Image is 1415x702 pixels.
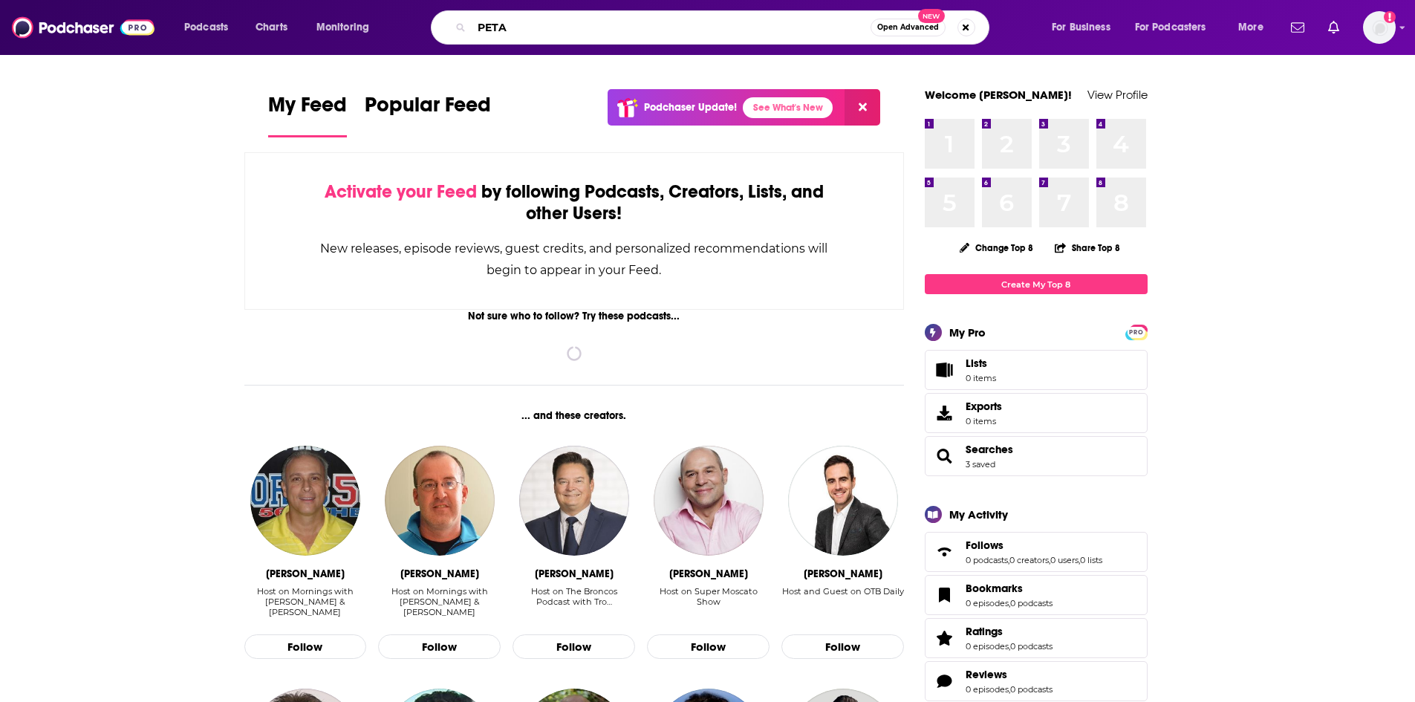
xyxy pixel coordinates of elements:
span: Lists [930,360,960,380]
div: by following Podcasts, Creators, Lists, and other Users! [319,181,830,224]
div: New releases, episode reviews, guest credits, and personalized recommendations will begin to appe... [319,238,830,281]
button: Follow [513,634,635,660]
button: open menu [1041,16,1129,39]
span: Reviews [925,661,1148,701]
button: open menu [306,16,388,39]
span: 0 items [966,373,996,383]
div: Host and Guest on OTB Daily [782,586,904,618]
a: See What's New [743,97,833,118]
span: Bookmarks [925,575,1148,615]
img: Eli Savoie [385,446,495,556]
img: User Profile [1363,11,1396,44]
a: Ratings [966,625,1053,638]
img: Joe Molloy [788,446,898,556]
a: PRO [1128,326,1145,337]
a: Charts [246,16,296,39]
div: Joe Molloy [804,568,882,580]
span: Bookmarks [966,582,1023,595]
span: Exports [966,400,1002,413]
a: Follows [966,539,1102,552]
a: 3 saved [966,459,995,469]
button: open menu [174,16,247,39]
a: My Feed [268,92,347,137]
a: 0 podcasts [966,555,1008,565]
span: , [1009,598,1010,608]
a: Ratings [930,628,960,649]
a: Searches [930,446,960,467]
span: , [1009,684,1010,695]
a: 0 creators [1009,555,1049,565]
a: 0 episodes [966,641,1009,651]
button: Follow [647,634,770,660]
div: Host on Super Moscato Show [647,586,770,618]
div: Host on The Broncos Podcast with Tro… [513,586,635,618]
div: Not sure who to follow? Try these podcasts... [244,310,905,322]
a: 0 podcasts [1010,598,1053,608]
span: For Podcasters [1135,17,1206,38]
div: Host on Mornings with [PERSON_NAME] & [PERSON_NAME] [244,586,367,617]
span: 0 items [966,416,1002,426]
span: My Feed [268,92,347,126]
span: , [1009,641,1010,651]
span: Open Advanced [877,24,939,31]
div: ... and these creators. [244,409,905,422]
span: Lists [966,357,996,370]
button: Share Top 8 [1054,233,1121,262]
a: Lists [925,350,1148,390]
a: 0 episodes [966,598,1009,608]
span: Lists [966,357,987,370]
div: Vincent Moscato [669,568,748,580]
div: Greg Gaston [266,568,345,580]
a: 0 lists [1080,555,1102,565]
span: Follows [966,539,1003,552]
span: , [1049,555,1050,565]
div: My Activity [949,507,1008,521]
span: More [1238,17,1263,38]
span: Ratings [966,625,1003,638]
div: Host on The Broncos Podcast with Tro… [513,586,635,607]
button: open menu [1125,16,1228,39]
a: 0 podcasts [1010,641,1053,651]
a: Follows [930,542,960,562]
input: Search podcasts, credits, & more... [472,16,871,39]
span: Charts [256,17,287,38]
a: View Profile [1087,88,1148,102]
span: PRO [1128,327,1145,338]
a: Popular Feed [365,92,491,137]
p: Podchaser Update! [644,101,737,114]
a: Show notifications dropdown [1322,15,1345,40]
div: Host on Mornings with Greg & Eli [378,586,501,618]
div: My Pro [949,325,986,339]
span: New [918,9,945,23]
span: Logged in as WesBurdett [1363,11,1396,44]
a: Reviews [966,668,1053,681]
div: Host and Guest on OTB Daily [782,586,904,597]
span: , [1008,555,1009,565]
a: 0 podcasts [1010,684,1053,695]
button: Follow [781,634,904,660]
span: Searches [925,436,1148,476]
a: Bookmarks [930,585,960,605]
div: Host on Mornings with Greg & Eli [244,586,367,618]
span: Popular Feed [365,92,491,126]
span: Monitoring [316,17,369,38]
span: For Business [1052,17,1110,38]
a: Reviews [930,671,960,692]
a: Welcome [PERSON_NAME]! [925,88,1072,102]
img: Troy Renck [519,446,629,556]
a: Exports [925,393,1148,433]
button: Follow [244,634,367,660]
a: Bookmarks [966,582,1053,595]
svg: Add a profile image [1384,11,1396,23]
span: Follows [925,532,1148,572]
img: Greg Gaston [250,446,360,556]
span: , [1079,555,1080,565]
span: Exports [930,403,960,423]
span: Searches [966,443,1013,456]
img: Vincent Moscato [654,446,764,556]
span: Reviews [966,668,1007,681]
